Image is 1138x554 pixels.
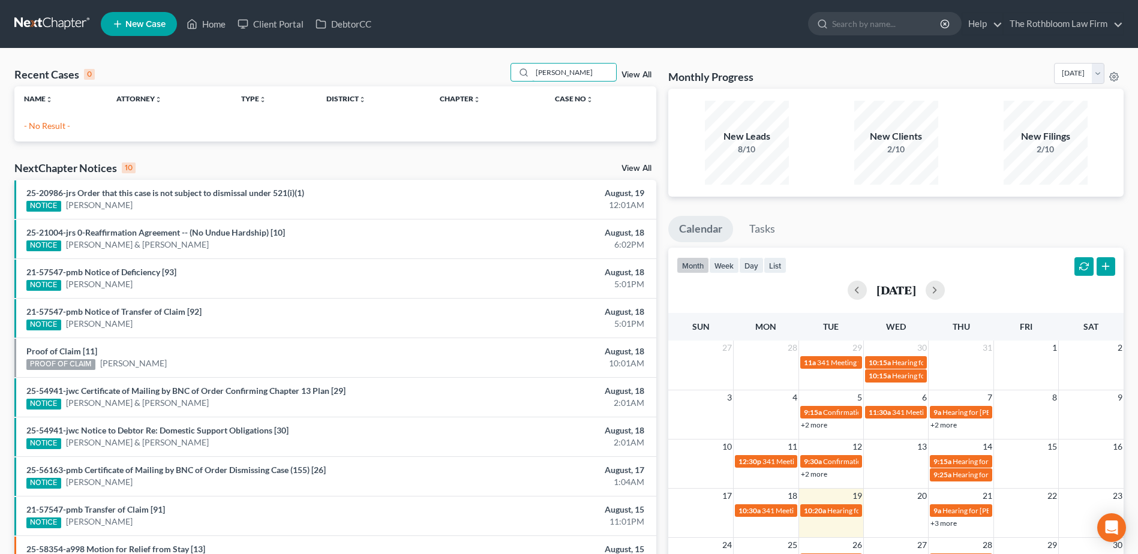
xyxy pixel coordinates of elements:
span: Mon [755,321,776,332]
span: Tue [823,321,839,332]
span: 30 [1112,538,1124,552]
span: 10:15a [869,371,891,380]
a: [PERSON_NAME] [66,476,133,488]
span: 11 [786,439,798,454]
div: NOTICE [26,320,61,330]
span: 12:30p [738,457,761,466]
span: 21 [981,489,993,503]
i: unfold_more [359,96,366,103]
div: 5:01PM [446,318,644,330]
i: unfold_more [586,96,593,103]
a: Case Nounfold_more [555,94,593,103]
div: August, 18 [446,424,644,436]
span: 16 [1112,439,1124,454]
button: list [764,257,786,273]
span: 9:30a [804,457,822,466]
a: View All [621,71,651,79]
div: Open Intercom Messenger [1097,513,1126,542]
a: Calendar [668,216,733,242]
span: 18 [786,489,798,503]
span: Sun [692,321,710,332]
p: - No Result - [24,120,647,132]
span: 10 [721,439,733,454]
a: [PERSON_NAME] & [PERSON_NAME] [66,239,209,251]
i: unfold_more [473,96,481,103]
div: New Clients [854,130,938,143]
div: 2:01AM [446,397,644,409]
a: Home [181,13,232,35]
a: 25-56163-pmb Certificate of Mailing by BNC of Order Dismissing Case (155) [26] [26,465,326,475]
div: New Leads [705,130,789,143]
a: [PERSON_NAME] [66,199,133,211]
div: NOTICE [26,438,61,449]
span: 341 Meeting for [PERSON_NAME] [762,457,870,466]
a: Districtunfold_more [326,94,366,103]
span: 17 [721,489,733,503]
div: Recent Cases [14,67,95,82]
a: 25-54941-jwc Certificate of Mailing by BNC of Order Confirming Chapter 13 Plan [29] [26,386,346,396]
span: 9:15a [804,408,822,417]
span: 14 [981,439,993,454]
a: +3 more [930,519,957,528]
div: August, 18 [446,345,644,357]
span: 27 [721,341,733,355]
span: Fri [1020,321,1032,332]
div: PROOF OF CLAIM [26,359,95,370]
a: Tasks [738,216,786,242]
span: 2 [1116,341,1124,355]
span: 5 [856,390,863,405]
a: [PERSON_NAME] [66,516,133,528]
span: 30 [916,341,928,355]
a: 25-20986-jrs Order that this case is not subject to dismissal under 521(i)(1) [26,188,304,198]
div: NOTICE [26,280,61,291]
div: NOTICE [26,201,61,212]
span: 11:30a [869,408,891,417]
a: Client Portal [232,13,310,35]
span: 10:20a [804,506,826,515]
span: 341 Meeting for Richmond [PERSON_NAME] & [PERSON_NAME] [762,506,968,515]
div: NOTICE [26,517,61,528]
span: Hearing for [PERSON_NAME] [942,506,1036,515]
span: 341 Meeting for [PERSON_NAME] [817,358,925,367]
a: +2 more [930,420,957,429]
button: week [709,257,739,273]
div: 2/10 [1004,143,1088,155]
div: 10:01AM [446,357,644,369]
a: 21-57547-pmb Transfer of Claim [91] [26,504,165,514]
i: unfold_more [259,96,266,103]
span: Hearing for [892,358,928,367]
span: 11a [804,358,816,367]
div: 6:02PM [446,239,644,251]
input: Search by name... [832,13,942,35]
div: August, 15 [446,504,644,516]
span: Hearing for [PERSON_NAME] [942,408,1036,417]
span: Confirmation Hearing for [PERSON_NAME] [823,408,960,417]
span: 9a [933,408,941,417]
span: 8 [1051,390,1058,405]
div: 10 [122,162,136,173]
a: The Rothbloom Law Firm [1004,13,1123,35]
div: 2/10 [854,143,938,155]
a: 25-54941-jwc Notice to Debtor Re: Domestic Support Obligations [30] [26,425,289,435]
div: 11:01PM [446,516,644,528]
span: 28 [981,538,993,552]
span: 6 [921,390,928,405]
button: month [677,257,709,273]
span: 13 [916,439,928,454]
i: unfold_more [46,96,53,103]
div: 2:01AM [446,436,644,448]
a: Nameunfold_more [24,94,53,103]
a: 21-57547-pmb Notice of Deficiency [93] [26,267,176,277]
span: 31 [981,341,993,355]
span: 10:30a [738,506,761,515]
div: August, 18 [446,306,644,318]
a: DebtorCC [310,13,377,35]
div: 1:04AM [446,476,644,488]
a: +2 more [801,420,827,429]
div: August, 17 [446,464,644,476]
span: 341 Meeting for [PERSON_NAME] [892,408,1000,417]
span: 19 [851,489,863,503]
span: 24 [721,538,733,552]
span: Hearing for [PERSON_NAME] [953,457,1046,466]
span: 9:15a [933,457,951,466]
